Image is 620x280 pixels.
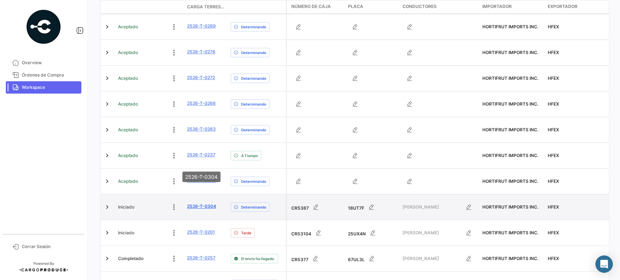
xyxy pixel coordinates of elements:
[482,101,538,107] span: HORTIFRUT IMPORTS INC.
[104,49,111,56] a: Expand/Collapse Row
[241,204,266,210] span: Determinando
[348,3,363,10] span: Placa
[291,200,342,214] div: CR5387
[6,81,81,94] a: Workspace
[482,3,512,10] span: Importador
[187,100,216,107] a: 2526-T-0266
[479,0,545,13] datatable-header-cell: Importador
[187,255,215,261] a: 2526-T-0257
[104,152,111,159] a: Expand/Collapse Row
[118,127,138,133] span: Aceptado
[402,255,462,262] span: [PERSON_NAME]
[6,57,81,69] a: Overview
[118,152,138,159] span: Aceptado
[548,256,559,261] span: HFEX
[291,3,331,10] span: Número de Caja
[402,230,462,236] span: [PERSON_NAME]
[402,3,437,10] span: Conductores
[104,75,111,82] a: Expand/Collapse Row
[187,229,215,235] a: 2526-T-0201
[348,226,397,240] div: 25UX4N
[482,75,538,81] span: HORTIFRUT IMPORTS INC.
[104,178,111,185] a: Expand/Collapse Row
[548,178,559,184] span: HFEX
[187,23,216,29] a: 2526-T-0289
[187,74,215,81] a: 2526-T-0272
[241,24,266,30] span: Determinando
[241,75,266,81] span: Determinando
[118,75,138,82] span: Aceptado
[548,24,559,29] span: HFEX
[187,49,215,55] a: 2526-T-0276
[548,204,559,210] span: HFEX
[482,204,538,210] span: HORTIFRUT IMPORTS INC.
[118,255,143,262] span: Completado
[187,126,216,132] a: 2526-T-0263
[115,4,184,10] datatable-header-cell: Estado
[118,49,138,56] span: Aceptado
[482,256,538,261] span: HORTIFRUT IMPORTS INC.
[182,172,220,182] div: 2526-T-0304
[482,50,538,55] span: HORTIFRUT IMPORTS INC.
[187,152,215,158] a: 2526-T-0237
[241,153,258,158] span: A Tiempo
[482,153,538,158] span: HORTIFRUT IMPORTS INC.
[104,100,111,108] a: Expand/Collapse Row
[545,0,610,13] datatable-header-cell: Exportador
[548,127,559,132] span: HFEX
[482,127,538,132] span: HORTIFRUT IMPORTS INC.
[548,153,559,158] span: HFEX
[548,230,559,235] span: HFEX
[118,230,134,236] span: Iniciado
[402,204,462,210] span: [PERSON_NAME]
[348,251,397,266] div: 67UL3L
[482,230,538,235] span: HORTIFRUT IMPORTS INC.
[241,127,266,133] span: Determinando
[287,0,345,13] datatable-header-cell: Número de Caja
[228,4,286,10] datatable-header-cell: Delay Status
[118,204,134,210] span: Iniciado
[104,255,111,262] a: Expand/Collapse Row
[345,0,400,13] datatable-header-cell: Placa
[291,226,342,240] div: CR53104
[548,50,559,55] span: HFEX
[118,178,138,185] span: Aceptado
[184,1,228,13] datatable-header-cell: Carga Terrestre #
[241,256,275,262] span: El envío ha llegado.
[548,3,578,10] span: Exportador
[291,251,342,266] div: CR5377
[22,72,78,78] span: Órdenes de Compra
[22,59,78,66] span: Overview
[348,200,397,214] div: 18UT7F
[187,4,225,10] span: Carga Terrestre #
[400,0,479,13] datatable-header-cell: Conductores
[548,101,559,107] span: HFEX
[548,75,559,81] span: HFEX
[482,178,538,184] span: HORTIFRUT IMPORTS INC.
[118,24,138,30] span: Aceptado
[104,23,111,30] a: Expand/Collapse Row
[187,203,216,210] a: 2526-T-0304
[6,69,81,81] a: Órdenes de Compra
[25,9,62,45] img: powered-by.png
[241,230,251,236] span: Tarde
[22,243,78,250] span: Cerrar Sesión
[118,101,138,107] span: Aceptado
[595,255,613,273] div: Abrir Intercom Messenger
[104,126,111,133] a: Expand/Collapse Row
[22,84,78,91] span: Workspace
[241,101,266,107] span: Determinando
[104,229,111,236] a: Expand/Collapse Row
[241,50,266,55] span: Determinando
[241,178,266,184] span: Determinando
[482,24,538,29] span: HORTIFRUT IMPORTS INC.
[104,203,111,211] a: Expand/Collapse Row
